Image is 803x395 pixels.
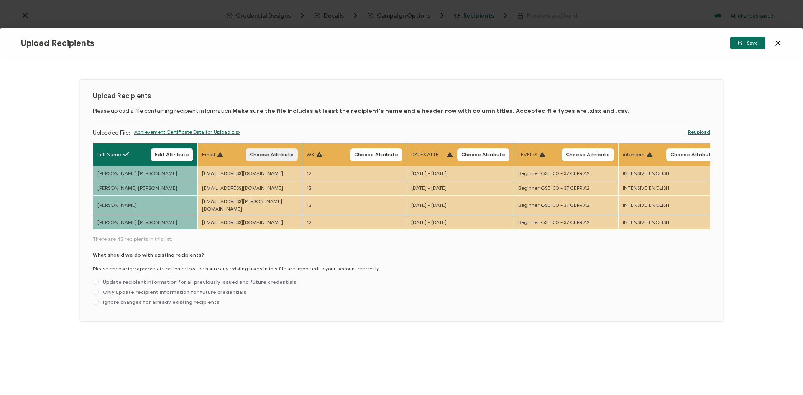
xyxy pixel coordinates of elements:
[198,196,302,215] td: [EMAIL_ADDRESS][PERSON_NAME][DOMAIN_NAME]
[514,181,619,196] td: Beginner GSE: 30 - 37 CEFR:A2
[670,152,714,157] span: Choose Attribute
[93,251,204,259] p: What should we do with existing recipients?
[619,196,723,215] td: INTENSIVE ENGLISH
[307,151,314,158] span: WK
[761,355,803,395] iframe: Chat Widget
[202,151,215,158] span: Email
[407,181,514,196] td: [DATE] - [DATE]
[93,166,198,181] td: [PERSON_NAME] [PERSON_NAME]
[99,279,298,285] span: Update recipient information for all previously issued and future credentials.
[566,152,610,157] span: Choose Attribute
[99,299,220,305] span: Ignore changes for already existing recipients
[21,38,94,48] span: Upload Recipients
[411,151,445,158] span: DATES ATTENDED
[407,196,514,215] td: [DATE] - [DATE]
[302,166,407,181] td: 12
[93,181,198,196] td: [PERSON_NAME] [PERSON_NAME]
[151,148,193,161] button: Edit Attribute
[198,166,302,181] td: [EMAIL_ADDRESS][DOMAIN_NAME]
[93,107,710,115] p: Please upload a file containing recipient information.
[93,215,198,230] td: [PERSON_NAME] [PERSON_NAME]
[134,128,240,149] span: Achievement Certificate Data for Upload.xlsx
[302,181,407,196] td: 12
[93,196,198,215] td: [PERSON_NAME]
[302,196,407,215] td: 12
[514,215,619,230] td: Beginner GSE: 30 - 37 CEFR:A2
[730,37,765,49] button: Save
[198,215,302,230] td: [EMAIL_ADDRESS][DOMAIN_NAME]
[155,152,189,157] span: Edit Attribute
[514,196,619,215] td: Beginner GSE: 30 - 37 CEFR:A2
[198,181,302,196] td: [EMAIL_ADDRESS][DOMAIN_NAME]
[461,152,505,157] span: Choose Attribute
[93,128,130,139] p: Uploaded File:
[738,41,758,46] span: Save
[407,215,514,230] td: [DATE] - [DATE]
[619,181,723,196] td: INTENSIVE ENGLISH
[688,128,710,136] a: Reupload
[246,148,298,161] button: Choose Attribute
[623,151,644,158] span: intensem
[518,151,537,158] span: LEVEL/S
[354,152,398,157] span: Choose Attribute
[562,148,614,161] button: Choose Attribute
[93,92,710,100] h1: Upload Recipients
[93,235,710,243] span: There are 45 recipients in this list.
[514,166,619,181] td: Beginner GSE: 30 - 37 CEFR:A2
[97,151,121,158] span: Full Name
[99,289,248,295] span: Only update recipient information for future credentials.
[457,148,509,161] button: Choose Attribute
[619,166,723,181] td: INTENSIVE ENGLISH
[233,107,629,115] b: Make sure the file includes at least the recipient's name and a header row with column titles. Ac...
[666,148,719,161] button: Choose Attribute
[93,265,380,273] p: Please choose the appropriate option below to ensure any existing users in this file are imported...
[250,152,294,157] span: Choose Attribute
[302,215,407,230] td: 12
[407,166,514,181] td: [DATE] - [DATE]
[619,215,723,230] td: INTENSIVE ENGLISH
[350,148,402,161] button: Choose Attribute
